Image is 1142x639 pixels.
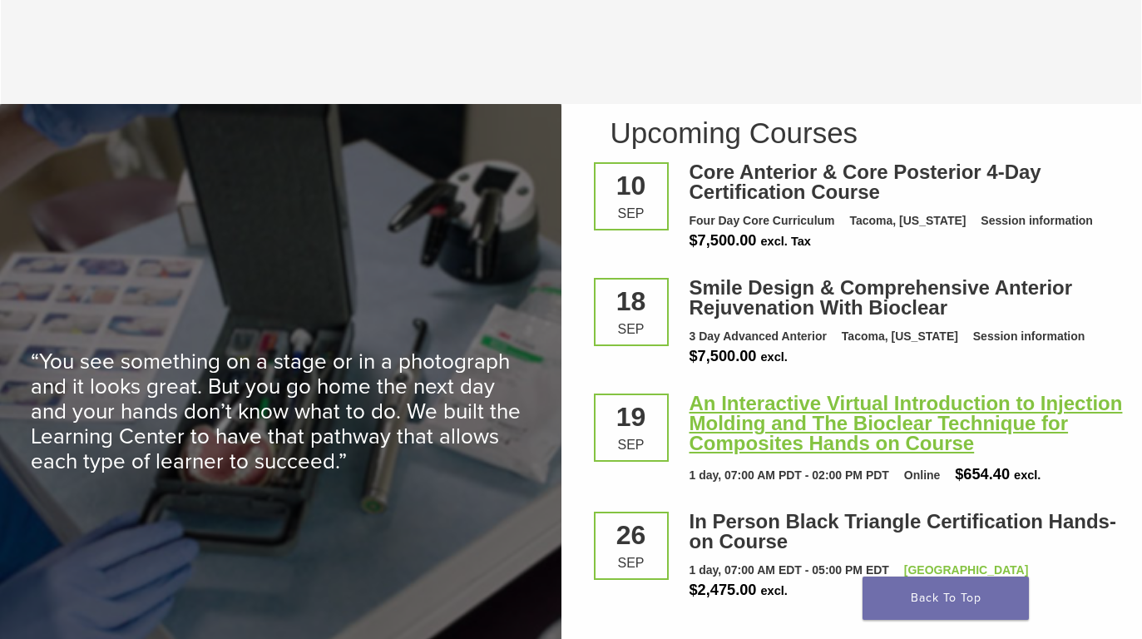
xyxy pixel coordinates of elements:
[690,212,835,230] div: Four Day Core Curriculum
[608,288,655,315] div: 18
[690,510,1116,552] a: In Person Black Triangle Certification Hands-on Course
[690,582,757,598] span: $2,475.00
[690,348,757,364] span: $7,500.00
[760,235,810,248] span: excl. Tax
[1014,468,1041,482] span: excl.
[608,438,655,452] div: Sep
[690,276,1073,319] a: Smile Design & Comprehensive Anterior Rejuvenation With Bioclear
[690,328,827,345] div: 3 Day Advanced Anterior
[955,466,1010,483] span: $654.40
[608,557,655,570] div: Sep
[981,212,1093,230] div: Session information
[690,467,889,484] div: 1 day, 07:00 AM PDT - 02:00 PM PDT
[608,207,655,220] div: Sep
[863,577,1029,620] a: Back To Top
[973,328,1085,345] div: Session information
[608,404,655,430] div: 19
[904,563,1029,577] a: [GEOGRAPHIC_DATA]
[608,323,655,336] div: Sep
[690,392,1123,454] a: An Interactive Virtual Introduction to Injection Molding and The Bioclear Technique for Composite...
[849,212,966,230] div: Tacoma, [US_STATE]
[842,328,958,345] div: Tacoma, [US_STATE]
[690,232,757,249] span: $7,500.00
[904,467,941,484] div: Online
[611,118,1114,147] h2: Upcoming Courses
[690,562,889,579] div: 1 day, 07:00 AM EDT - 05:00 PM EDT
[760,584,787,597] span: excl.
[760,350,787,364] span: excl.
[690,161,1041,203] a: Core Anterior & Core Posterior 4-Day Certification Course
[31,349,530,474] p: “You see something on a stage or in a photograph and it looks great. But you go home the next day...
[608,522,655,548] div: 26
[608,172,655,199] div: 10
